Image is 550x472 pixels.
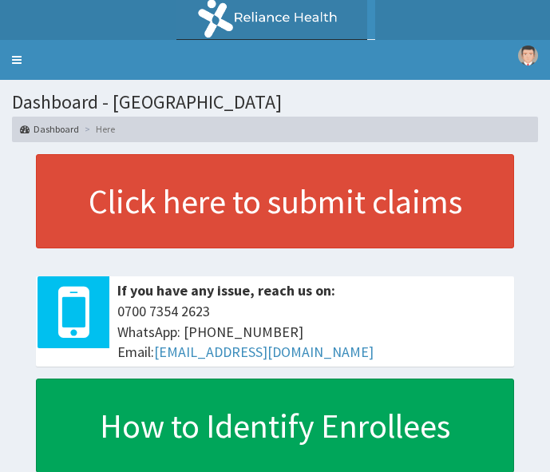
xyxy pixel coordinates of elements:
a: [EMAIL_ADDRESS][DOMAIN_NAME] [154,343,374,361]
b: If you have any issue, reach us on: [117,281,335,299]
img: User Image [518,46,538,65]
a: Dashboard [20,122,79,136]
li: Here [81,122,115,136]
h1: Dashboard - [GEOGRAPHIC_DATA] [12,92,538,113]
span: 0700 7354 2623 WhatsApp: [PHONE_NUMBER] Email: [117,301,506,363]
a: Click here to submit claims [36,154,514,248]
